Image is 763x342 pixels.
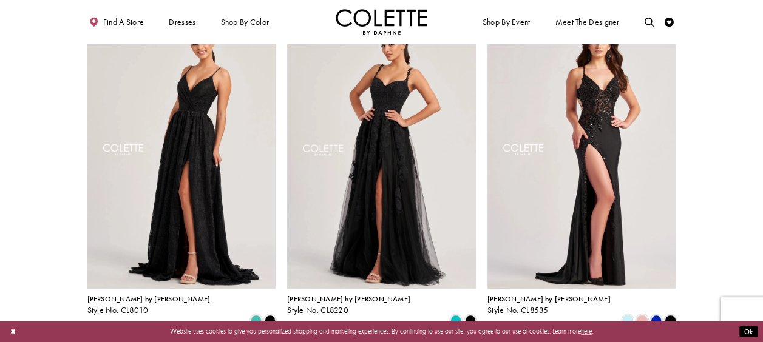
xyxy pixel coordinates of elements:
[555,18,619,27] span: Meet the designer
[553,9,622,35] a: Meet the designer
[581,327,592,335] a: here
[336,9,428,35] a: Visit Home Page
[465,315,476,326] i: Black
[287,305,348,315] span: Style No. CL8220
[220,18,269,27] span: Shop by color
[265,315,276,326] i: Black
[287,294,410,304] span: [PERSON_NAME] by [PERSON_NAME]
[483,18,531,27] span: Shop By Event
[450,315,461,326] i: Jade
[287,295,410,315] div: Colette by Daphne Style No. CL8220
[166,9,198,35] span: Dresses
[103,18,144,27] span: Find a store
[251,315,262,326] i: Turquoise
[651,315,662,326] i: Royal Blue
[219,9,271,35] span: Shop by color
[87,295,211,315] div: Colette by Daphne Style No. CL8010
[87,305,149,315] span: Style No. CL8010
[636,315,647,326] i: Rose Gold
[487,15,676,289] a: Visit Colette by Daphne Style No. CL8535 Page
[87,9,146,35] a: Find a store
[287,15,476,289] a: Visit Colette by Daphne Style No. CL8220 Page
[5,323,21,340] button: Close Dialog
[169,18,195,27] span: Dresses
[739,326,758,337] button: Submit Dialog
[487,305,549,315] span: Style No. CL8535
[336,9,428,35] img: Colette by Daphne
[87,294,211,304] span: [PERSON_NAME] by [PERSON_NAME]
[487,294,611,304] span: [PERSON_NAME] by [PERSON_NAME]
[665,315,676,326] i: Black
[662,9,676,35] a: Check Wishlist
[480,9,532,35] span: Shop By Event
[487,295,611,315] div: Colette by Daphne Style No. CL8535
[87,15,276,289] a: Visit Colette by Daphne Style No. CL8010 Page
[66,325,697,337] p: Website uses cookies to give you personalized shopping and marketing experiences. By continuing t...
[642,9,656,35] a: Toggle search
[622,315,633,326] i: Light Blue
